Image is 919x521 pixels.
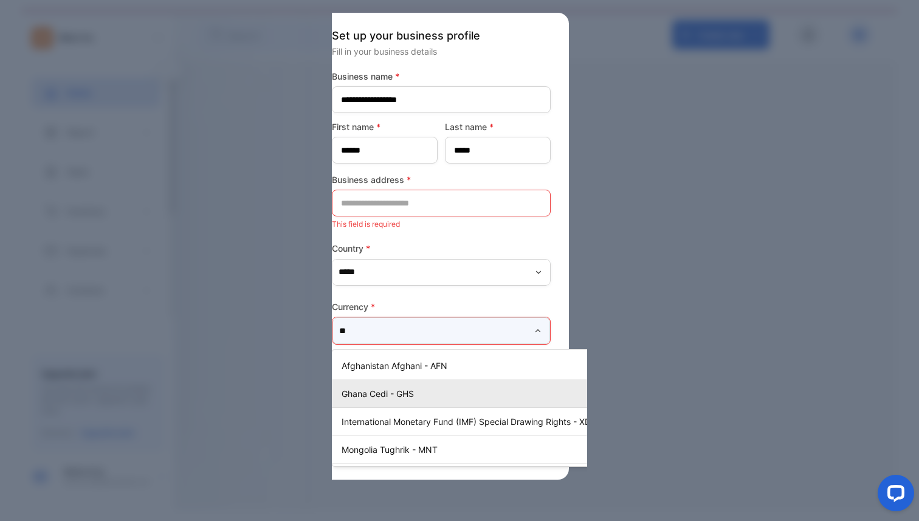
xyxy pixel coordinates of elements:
p: Ghana Cedi - GHS [342,387,596,400]
label: Last name [445,120,551,133]
label: Country [332,242,551,255]
p: Afghanistan Afghani - AFN [342,359,596,372]
p: Set up your business profile [332,27,551,44]
p: Fill in your business details [332,45,551,58]
p: International Monetary Fund (IMF) Special Drawing Rights - XDR [342,415,596,428]
p: This field is required [332,347,551,363]
iframe: LiveChat chat widget [868,470,919,521]
p: Mongolia Tughrik - MNT [342,443,596,456]
label: Business address [332,173,551,186]
p: This field is required [332,216,551,232]
label: First name [332,120,438,133]
label: Business name [332,70,551,83]
label: Currency [332,300,551,313]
